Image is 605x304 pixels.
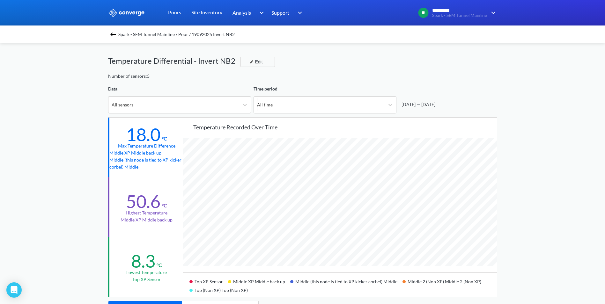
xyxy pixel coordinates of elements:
div: All sensors [112,101,133,108]
div: Edit [247,58,264,66]
button: Edit [240,57,275,67]
span: Support [271,9,289,17]
div: Temperature recorded over time [193,123,497,132]
img: backspace.svg [109,31,117,38]
p: Top XP Sensor [132,276,161,283]
div: Middle (this node is tied to XP kicker corbel) Middle [290,277,402,285]
div: 50.6 [126,191,160,212]
span: Analysis [232,9,251,17]
div: Top (Non XP) Top (Non XP) [189,285,253,294]
p: Middle XP Middle back up [121,216,173,223]
div: [DATE] — [DATE] [399,101,435,108]
img: logo_ewhite.svg [108,9,145,17]
div: Open Intercom Messenger [6,282,22,298]
img: downArrow.svg [487,9,497,17]
p: Middle (this node is tied to XP kicker corbel) Middle [109,156,184,170]
div: Lowest temperature [126,269,167,276]
div: Highest temperature [126,209,167,216]
img: edit-icon.svg [250,60,254,64]
div: All time [257,101,273,108]
div: Middle XP Middle back up [228,277,290,285]
div: Time period [254,85,396,92]
div: 8.3 [131,250,155,272]
div: Number of sensors: 5 [108,73,150,80]
div: 18.0 [126,124,160,145]
div: Data [108,85,251,92]
img: downArrow.svg [294,9,304,17]
p: Middle XP Middle back up [109,149,184,156]
div: Max temperature difference [118,142,175,149]
span: Spark - SEM Tunnel Mainline [432,13,487,18]
div: Middle 2 (Non XP) Middle 2 (Non XP) [402,277,486,285]
img: downArrow.svg [255,9,265,17]
div: Top XP Sensor [189,277,228,285]
span: Spark - SEM Tunnel Mainline / Pour / 19092025 Invert NB2 [118,30,235,39]
div: Temperature Differential - Invert NB2 [108,55,240,67]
